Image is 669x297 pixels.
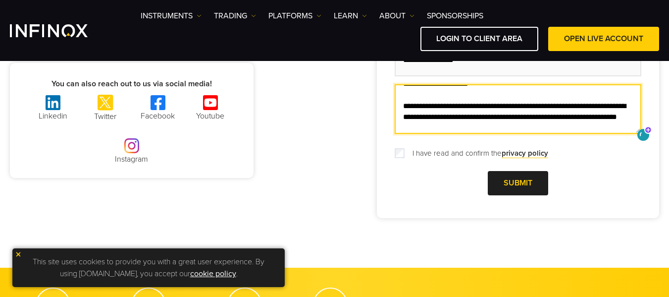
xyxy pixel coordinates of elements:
p: Youtube [186,110,235,122]
strong: privacy policy [502,149,548,158]
a: Learn [334,10,367,22]
a: Instruments [141,10,202,22]
p: Linkedin [28,110,78,122]
a: PLATFORMS [268,10,321,22]
p: This site uses cookies to provide you with a great user experience. By using [DOMAIN_NAME], you a... [17,253,280,282]
p: Instagram [107,153,156,165]
a: privacy policy [502,149,548,158]
img: yellow close icon [15,251,22,258]
strong: You can also reach out to us via social media! [51,79,212,89]
a: LOGIN TO CLIENT AREA [420,27,538,51]
a: TRADING [214,10,256,22]
label: I have read and confirm the [407,148,548,159]
a: Submit [488,171,548,195]
a: ABOUT [379,10,414,22]
ga: Rephrase [645,127,651,133]
a: INFINOX Logo [10,24,111,37]
p: Facebook [133,110,183,122]
a: OPEN LIVE ACCOUNT [548,27,659,51]
a: SPONSORSHIPS [427,10,483,22]
a: cookie policy [190,269,236,279]
p: Twitter [81,111,130,122]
